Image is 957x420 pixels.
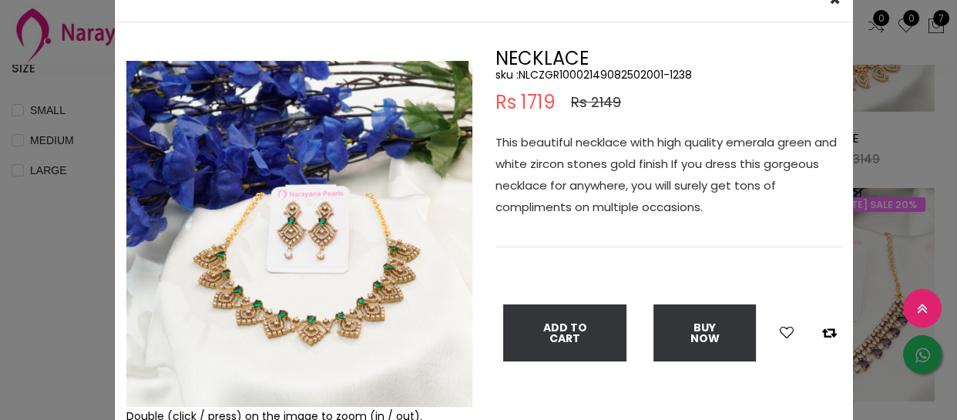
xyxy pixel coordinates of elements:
[495,68,841,82] h5: sku : NLCZGR10002149082502001-1238
[503,304,626,361] button: Add To Cart
[653,304,756,361] button: Buy Now
[818,323,841,343] button: Add to compare
[495,49,841,68] h2: NECKLACE
[775,323,798,343] button: Add to wishlist
[495,93,556,112] span: Rs 1719
[571,93,621,112] span: Rs 2149
[495,132,841,218] p: This beautiful necklace with high quality emerala green and white zircon stones gold finish If yo...
[126,61,472,407] img: Example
